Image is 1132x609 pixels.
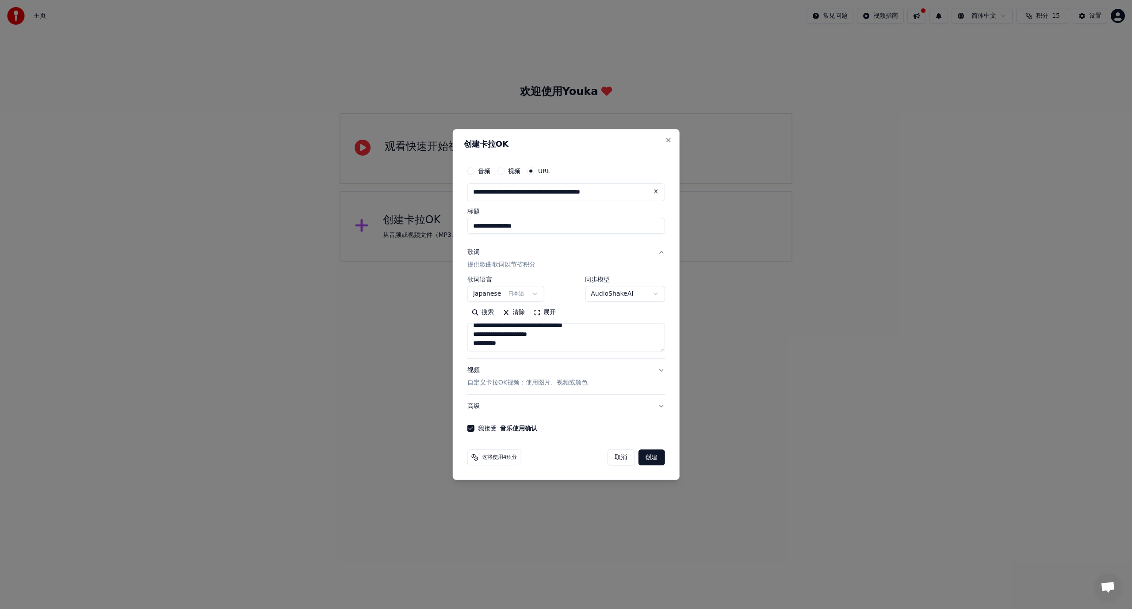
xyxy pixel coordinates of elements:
label: 标题 [467,208,665,214]
button: 搜索 [467,305,498,320]
button: 清除 [498,305,529,320]
span: 这将使用4积分 [482,454,517,461]
label: 音频 [478,168,490,174]
button: 创建 [638,449,665,465]
div: 视频 [467,366,588,387]
p: 自定义卡拉OK视频：使用图片、视频或颜色 [467,378,588,387]
label: 歌词语言 [467,276,544,282]
button: 高级 [467,395,665,418]
label: 视频 [508,168,520,174]
button: 我接受 [500,425,537,431]
label: 同步模型 [585,276,665,282]
button: 取消 [607,449,635,465]
p: 提供歌曲歌词以节省积分 [467,260,535,269]
div: 歌词 [467,248,480,257]
button: 视频自定义卡拉OK视频：使用图片、视频或颜色 [467,359,665,394]
button: 展开 [529,305,560,320]
button: 歌词提供歌曲歌词以节省积分 [467,241,665,276]
div: 歌词提供歌曲歌词以节省积分 [467,276,665,358]
label: URL [538,168,551,174]
label: 我接受 [478,425,537,431]
h2: 创建卡拉OK [464,140,669,148]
